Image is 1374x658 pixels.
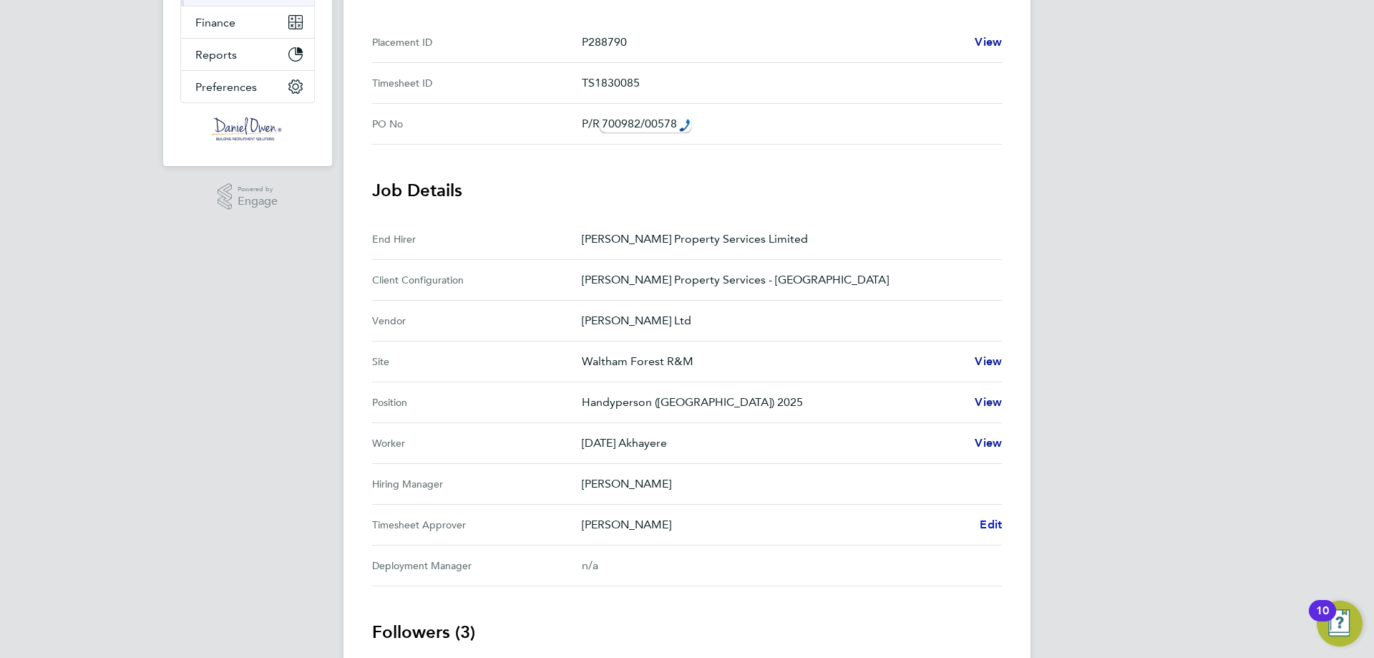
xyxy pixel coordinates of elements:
a: View [975,34,1002,51]
div: Deployment Manager [372,557,582,574]
h3: Followers (3) [372,621,1002,644]
div: n/a [582,557,979,574]
a: Go to home page [180,117,315,140]
p: [PERSON_NAME] Property Services Limited [582,231,990,248]
button: Preferences [181,71,314,102]
p: [PERSON_NAME] Ltd [582,312,990,329]
div: Timesheet ID [372,74,582,92]
div: PO No [372,115,582,132]
p: Handyperson ([GEOGRAPHIC_DATA]) 2025 [582,394,963,411]
a: View [975,353,1002,370]
div: Position [372,394,582,411]
span: Edit [980,518,1002,531]
div: 10 [1316,611,1329,629]
img: hfpfyWBK5wQHBAGPgDf9c6qAYOxxMAAAAASUVORK5CYII= [679,119,691,132]
div: Hiring Manager [372,475,582,493]
p: Waltham Forest R&M [582,353,963,370]
div: Client Configuration [372,271,582,289]
a: Powered byEngage [218,183,278,211]
span: Finance [195,16,235,29]
p: P/R [582,115,990,132]
span: Powered by [238,183,278,195]
p: P288790 [582,34,963,51]
span: Preferences [195,80,257,94]
span: View [975,354,1002,368]
span: View [975,395,1002,409]
div: Timesheet Approver [372,516,582,533]
a: View [975,394,1002,411]
div: Placement ID [372,34,582,51]
a: View [975,435,1002,452]
p: [DATE] Akhayere [582,435,963,452]
p: [PERSON_NAME] [582,475,990,493]
p: [PERSON_NAME] [582,516,968,533]
div: Site [372,353,582,370]
button: Reports [181,39,314,70]
button: Open Resource Center, 10 new notifications [1317,601,1363,647]
span: Reports [195,48,237,62]
span: View [975,436,1002,450]
span: Engage [238,195,278,208]
div: End Hirer [372,231,582,248]
div: Worker [372,435,582,452]
p: TS1830085 [582,74,990,92]
img: danielowen-logo-retina.png [212,117,283,140]
p: [PERSON_NAME] Property Services - [GEOGRAPHIC_DATA] [582,271,990,289]
div: Call: 700982/00578 [600,115,691,132]
h3: Job Details [372,179,1002,202]
div: Vendor [372,312,582,329]
button: Finance [181,6,314,38]
a: Edit [980,516,1002,533]
span: View [975,35,1002,49]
